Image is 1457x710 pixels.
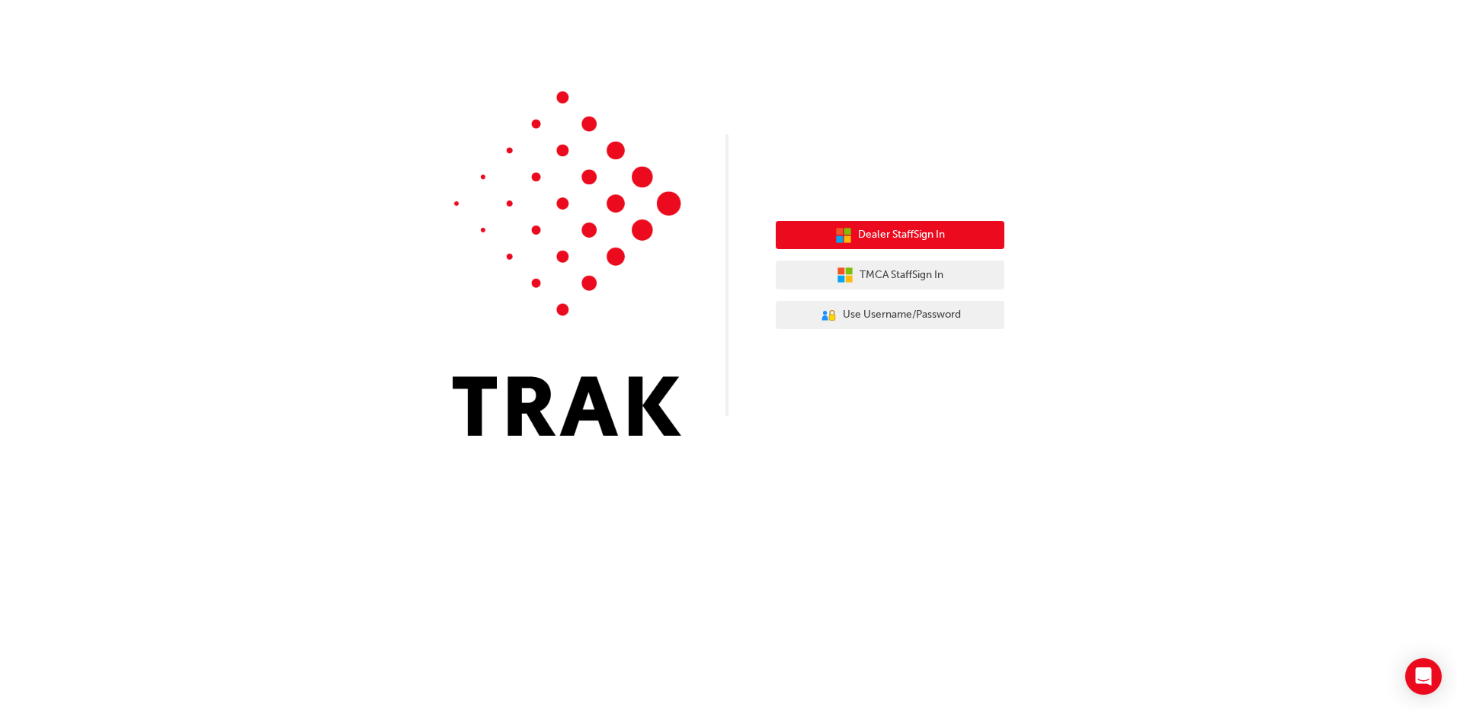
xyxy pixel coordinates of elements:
[776,301,1004,330] button: Use Username/Password
[843,306,961,324] span: Use Username/Password
[776,221,1004,250] button: Dealer StaffSign In
[860,267,943,284] span: TMCA Staff Sign In
[858,226,945,244] span: Dealer Staff Sign In
[1405,658,1442,695] div: Open Intercom Messenger
[776,261,1004,289] button: TMCA StaffSign In
[453,91,681,436] img: Trak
